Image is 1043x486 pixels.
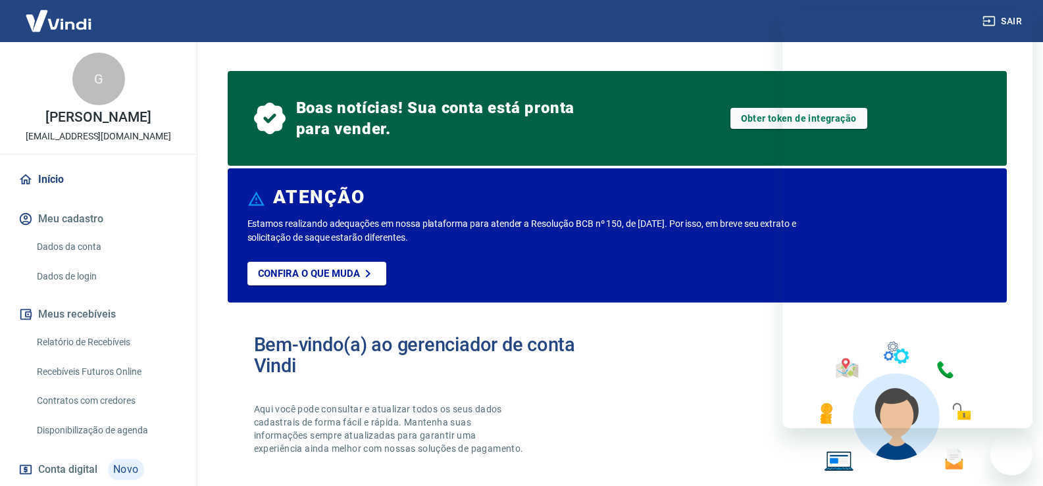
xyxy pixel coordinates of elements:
iframe: Janela de mensagens [782,11,1032,428]
img: Vindi [16,1,101,41]
button: Meu cadastro [16,205,181,233]
span: Boas notícias! Sua conta está pronta para vender. [296,97,580,139]
span: Conta digital [38,460,97,479]
p: [PERSON_NAME] [45,110,151,124]
a: Confira o que muda [247,262,386,285]
h6: ATENÇÃO [273,191,365,204]
a: Dados de login [32,263,181,290]
h2: Bem-vindo(a) ao gerenciador de conta Vindi [254,334,617,376]
span: Novo [108,459,144,480]
a: Recebíveis Futuros Online [32,358,181,385]
button: Meus recebíveis [16,300,181,329]
p: Confira o que muda [258,268,360,279]
a: Relatório de Recebíveis [32,329,181,356]
iframe: Botão para abrir a janela de mensagens, conversa em andamento [990,433,1032,475]
div: G [72,53,125,105]
a: Início [16,165,181,194]
a: Obter token de integração [730,108,867,129]
a: Conta digitalNovo [16,454,181,485]
p: [EMAIL_ADDRESS][DOMAIN_NAME] [26,130,171,143]
a: Contratos com credores [32,387,181,414]
a: Dados da conta [32,233,181,260]
p: Estamos realizando adequações em nossa plataforma para atender a Resolução BCB nº 150, de [DATE].... [247,217,839,245]
a: Disponibilização de agenda [32,417,181,444]
p: Aqui você pode consultar e atualizar todos os seus dados cadastrais de forma fácil e rápida. Mant... [254,402,526,455]
button: Sair [980,9,1027,34]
